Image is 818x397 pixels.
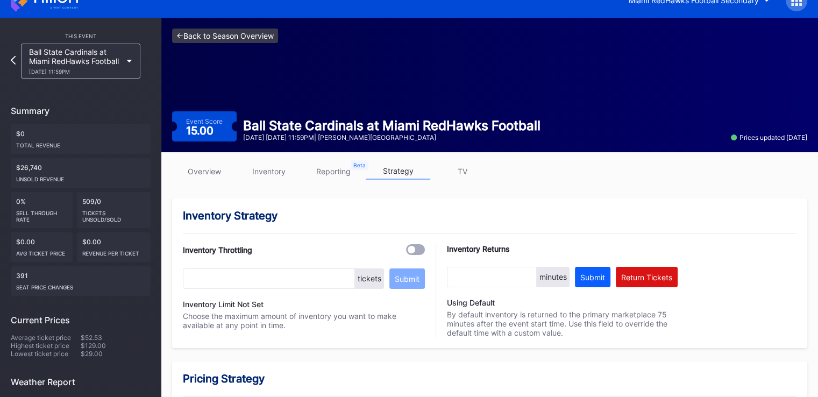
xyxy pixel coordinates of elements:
div: Weather Report [11,377,151,387]
div: Using Default [447,298,678,307]
div: Ball State Cardinals at Miami RedHawks Football [29,47,122,75]
div: Inventory Limit Not Set [183,300,425,309]
div: Submit [395,274,419,283]
div: $0.00 [77,232,151,262]
div: [DATE] 11:59PM [29,68,122,75]
div: $52.53 [81,334,151,342]
div: Ball State Cardinals at Miami RedHawks Football [243,118,540,133]
div: 391 [11,266,151,296]
a: strategy [366,163,430,180]
div: Revenue per ticket [82,246,146,257]
a: inventory [237,163,301,180]
a: TV [430,163,495,180]
div: $26,740 [11,158,151,188]
div: $0 [11,124,151,154]
div: 15.00 [186,125,216,136]
div: $0.00 [11,232,73,262]
div: [DATE] [DATE] 11:59PM | [PERSON_NAME][GEOGRAPHIC_DATA] [243,133,540,141]
div: Sell Through Rate [16,205,67,223]
a: overview [172,163,237,180]
div: Inventory Throttling [183,245,252,254]
div: tickets [355,268,384,289]
div: Unsold Revenue [16,172,145,182]
div: Event Score [186,117,223,125]
div: Current Prices [11,315,151,325]
div: seat price changes [16,280,145,290]
div: Choose the maximum amount of inventory you want to make available at any point in time. [183,311,425,330]
a: reporting [301,163,366,180]
div: Prices updated [DATE] [731,133,807,141]
button: Submit [389,268,425,289]
div: $129.00 [81,342,151,350]
div: $29.00 [81,350,151,358]
div: Submit [580,273,605,282]
div: Highest ticket price [11,342,81,350]
div: Inventory Returns [447,244,678,253]
div: Total Revenue [16,138,145,148]
div: minutes [537,267,570,287]
div: Lowest ticket price [11,350,81,358]
div: Return Tickets [621,273,672,282]
div: Inventory Strategy [183,209,796,222]
div: Average ticket price [11,334,81,342]
div: Pricing Strategy [183,372,796,385]
div: By default inventory is returned to the primary marketplace 75 minutes after the event start time... [447,298,678,337]
div: 0% [11,192,73,228]
div: Avg ticket price [16,246,67,257]
div: This Event [11,33,151,39]
button: Submit [575,267,610,287]
button: Return Tickets [616,267,678,287]
div: 509/0 [77,192,151,228]
div: Summary [11,105,151,116]
a: <-Back to Season Overview [172,29,278,43]
div: Tickets Unsold/Sold [82,205,146,223]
